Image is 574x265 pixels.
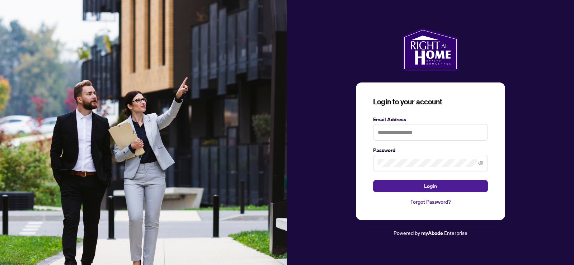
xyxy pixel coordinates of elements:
label: Email Address [373,115,488,123]
span: Powered by [394,229,420,236]
h3: Login to your account [373,97,488,107]
span: eye-invisible [478,161,483,166]
button: Login [373,180,488,192]
a: Forgot Password? [373,198,488,206]
span: Login [424,180,437,192]
span: Enterprise [444,229,467,236]
img: ma-logo [403,28,458,71]
label: Password [373,146,488,154]
a: myAbode [421,229,443,237]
